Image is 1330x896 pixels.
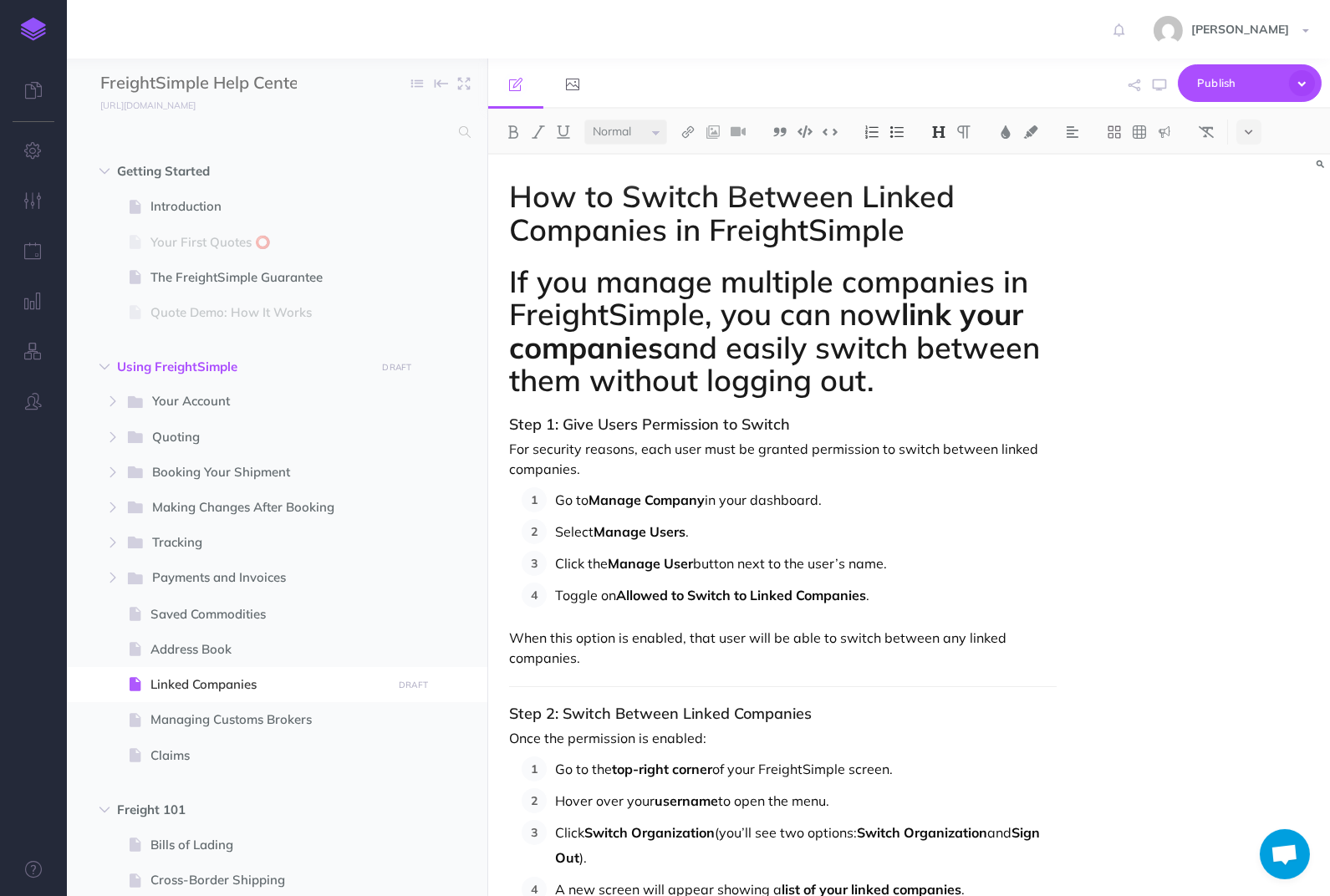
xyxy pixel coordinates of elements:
[931,125,946,139] img: Headings dropdown button
[150,870,387,890] span: Cross-Border Shipping
[150,267,387,288] span: The FreightSimple Guarantee
[998,125,1013,139] img: Text color button
[150,196,387,216] span: Introduction
[1199,125,1214,139] img: Clear styles button
[150,232,387,252] span: Your First Quotes ⭕️
[956,125,971,139] img: Paragraph button
[150,710,387,730] span: Managing Customs Brokers
[1260,829,1310,879] div: Open chat
[67,96,212,113] a: [URL][DOMAIN_NAME]
[680,125,696,139] img: Link button
[21,18,46,41] img: logo-mark.svg
[509,728,1057,748] p: Once the permission is enabled:
[399,680,428,690] small: DRAFT
[150,746,387,766] span: Claims
[555,551,1057,576] p: Click the button next to the user’s name.
[555,820,1057,870] p: Click (you’ll see two options: and ).
[150,835,387,855] span: Bills of Lading
[555,756,1057,781] p: Go to the of your FreightSimple screen.
[152,532,362,554] span: Tracking
[1157,125,1172,139] img: Callout dropdown menu button
[556,125,571,139] img: Underline button
[100,99,196,111] small: [URL][DOMAIN_NAME]
[1197,70,1281,96] span: Publish
[509,265,1057,397] h1: If you manage multiple companies in FreightSimple, you can now and easily switch between them wit...
[589,491,705,508] strong: Manage Company
[150,604,387,624] span: Saved Commodities
[100,71,297,96] input: Documentation Name
[612,761,712,777] strong: top-right corner
[152,391,362,413] span: Your Account
[1183,22,1297,37] span: [PERSON_NAME]
[117,161,366,181] span: Getting Started
[100,117,449,147] input: Search
[555,487,1057,512] p: Go to in your dashboard.
[731,125,746,139] img: Add video button
[509,416,1057,433] h3: Step 1: Give Users Permission to Switch
[857,824,987,841] strong: Switch Organization
[616,587,866,603] strong: Allowed to Switch to Linked Companies
[823,125,838,138] img: Inline code button
[706,125,721,139] img: Add image button
[152,568,362,589] span: Payments and Invoices
[382,362,411,373] small: DRAFT
[1065,125,1080,139] img: Alignment dropdown menu button
[555,788,1057,813] p: Hover over your to open the menu.
[772,125,787,139] img: Blockquote button
[150,303,387,323] span: Quote Demo: How It Works
[117,800,366,820] span: Freight 101
[1154,16,1183,45] img: b1b60b1f09e01447de828c9d38f33e49.jpg
[608,555,693,572] strong: Manage User
[117,357,366,377] span: Using FreightSimple
[376,358,418,377] button: DRAFT
[797,125,813,138] img: Code block button
[506,125,521,139] img: Bold button
[509,180,1057,246] h1: How to Switch Between Linked Companies in FreightSimple
[393,675,435,695] button: DRAFT
[1023,125,1038,139] img: Text background color button
[150,675,387,695] span: Linked Companies
[584,824,715,841] strong: Switch Organization
[152,497,362,519] span: Making Changes After Booking
[1178,64,1322,102] button: Publish
[509,705,1057,722] h3: Step 2: Switch Between Linked Companies
[864,125,879,139] img: Ordered list button
[594,523,685,540] strong: Manage Users
[509,628,1057,668] p: When this option is enabled, that user will be able to switch between any linked companies.
[509,439,1057,479] p: For security reasons, each user must be granted permission to switch between linked companies.
[509,295,1032,366] strong: link your companies
[152,427,362,449] span: Quoting
[150,639,387,659] span: Address Book
[555,519,1057,544] p: Select .
[889,125,905,139] img: Unordered list button
[531,125,546,139] img: Italic button
[152,462,362,484] span: Booking Your Shipment
[555,583,1057,608] p: Toggle on .
[1132,125,1147,139] img: Create table button
[655,792,718,809] strong: username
